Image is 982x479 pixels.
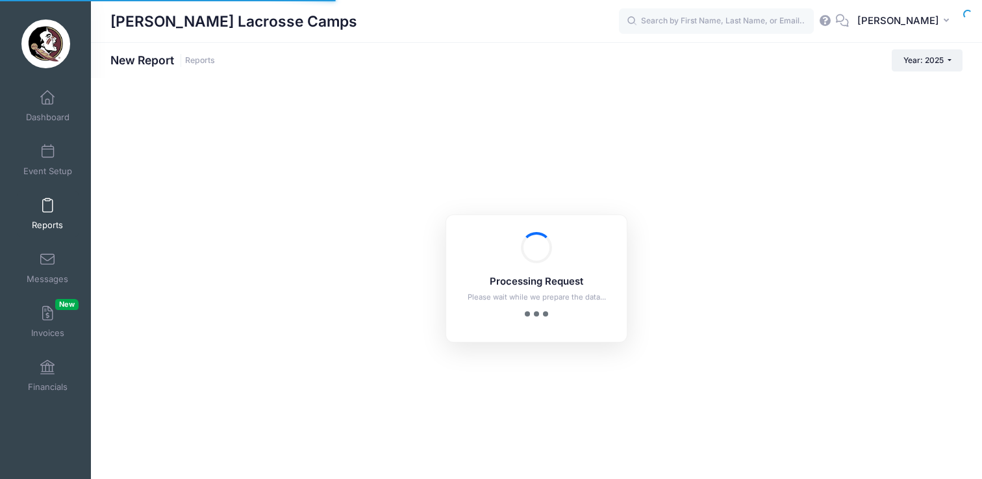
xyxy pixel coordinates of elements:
a: InvoicesNew [17,299,79,344]
span: New [55,299,79,310]
span: Dashboard [26,112,69,123]
span: Reports [32,220,63,231]
span: Event Setup [23,166,72,177]
a: Messages [17,245,79,291]
a: Reports [17,191,79,237]
a: Financials [17,353,79,398]
span: Invoices [31,328,64,339]
span: Messages [27,274,68,285]
input: Search by First Name, Last Name, or Email... [619,8,814,34]
button: Year: 2025 [892,49,963,71]
h5: Processing Request [463,276,610,288]
p: Please wait while we prepare the data... [463,292,610,303]
a: Event Setup [17,137,79,183]
a: Dashboard [17,83,79,129]
h1: New Report [110,53,215,67]
span: Year: 2025 [903,55,944,65]
a: Reports [185,56,215,66]
button: [PERSON_NAME] [849,6,963,36]
span: Financials [28,382,68,393]
h1: [PERSON_NAME] Lacrosse Camps [110,6,357,36]
span: [PERSON_NAME] [857,14,939,28]
img: Sara Tisdale Lacrosse Camps [21,19,70,68]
